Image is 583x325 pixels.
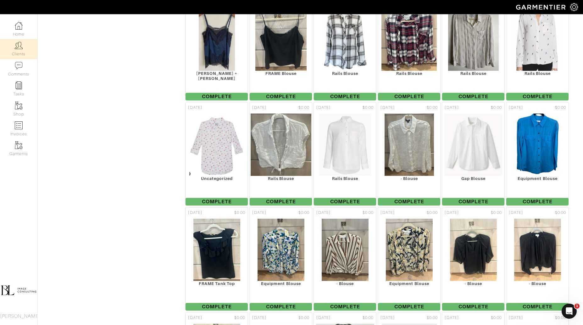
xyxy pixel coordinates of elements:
[319,113,371,176] img: VKenk1GJ9NbH5Sxs8iwUgTvE
[15,141,23,149] img: garments-icon-b7da505a4dc4fd61783c78ac3ca0ef83fa9d6f193b1c9dc38574b1d14d53ca28.png
[363,105,374,111] span: $0.00
[363,210,374,216] span: $0.00
[189,113,244,176] img: qsZFwTdvHQyx59XmtwuF5jA2
[186,71,248,81] div: [PERSON_NAME] + [PERSON_NAME]
[250,71,312,76] div: FRAME Blouse
[505,101,569,206] a: [DATE] $0.00 Equipment Blouse Complete
[250,281,312,286] div: Equipment Blouse
[250,198,312,205] span: Complete
[509,105,523,111] span: [DATE]
[448,8,499,71] img: zzjRw4ycJL6Sd1Gko1ed1MT5
[15,62,23,70] img: comment-icon-a0a6a9ef722e966f86d9cbdc48e553b5cf19dbc54f86b18d962a5391bc8f6eb6.png
[314,176,376,181] div: Rails Blouse
[380,210,394,216] span: [DATE]
[378,93,440,100] span: Complete
[185,101,249,206] a: [DATE] Uncategorized Complete
[514,218,561,281] img: CJx6pLtQjxK1uCMQfcK8tt2B
[15,42,23,49] img: clients-icon-6bae9207a08558b7cb47a8932f037763ab4055f8c8b6bfacd5dc20c3e0201464.png
[384,113,435,176] img: LQo2ZTofRxbXEYC7QPguu3xU
[186,93,248,100] span: Complete
[298,210,309,216] span: $0.00
[506,93,569,100] span: Complete
[15,102,23,109] img: garments-icon-b7da505a4dc4fd61783c78ac3ca0ef83fa9d6f193b1c9dc38574b1d14d53ca28.png
[188,105,202,111] span: [DATE]
[555,210,566,216] span: $0.00
[234,315,245,321] span: $0.00
[252,210,266,216] span: [DATE]
[249,206,313,311] a: [DATE] $0.00 Equipment Blouse Complete
[314,71,376,76] div: Rails Blouse
[249,101,313,206] a: [DATE] $0.00 Rails Blouse Complete
[255,8,307,71] img: wtQK354nmxBc2snXek1JuwrV
[427,105,438,111] span: $0.00
[186,198,248,205] span: Complete
[185,206,249,311] a: [DATE] $0.00 FRAME Tank Top Complete
[188,315,202,321] span: [DATE]
[445,210,458,216] span: [DATE]
[427,210,438,216] span: $0.00
[386,218,433,281] img: rX24ez6M1uUNuBT2GbRRJn9H
[250,303,312,311] span: Complete
[381,8,437,71] img: dcabFB6Doc72ernw5WRx29rF
[316,210,330,216] span: [DATE]
[316,315,330,321] span: [DATE]
[298,105,309,111] span: $0.00
[491,105,502,111] span: $0.00
[314,281,376,286] div: - Blouse
[491,210,502,216] span: $0.00
[314,198,376,205] span: Complete
[250,113,312,176] img: eJ1h3MpW8ecMEu2UYmAdtn2N
[378,71,440,76] div: Rails Blouse
[198,8,235,71] img: UqYH2h28vDuoWZJdKZiZurGm
[250,176,312,181] div: Rails Blouse
[506,71,569,76] div: Rails Blouse
[378,176,440,181] div: - Blouse
[314,93,376,100] span: Complete
[445,315,458,321] span: [DATE]
[491,315,502,321] span: $0.00
[509,315,523,321] span: [DATE]
[314,303,376,311] span: Complete
[555,315,566,321] span: $0.00
[186,281,248,286] div: FRAME Tank Top
[321,218,369,281] img: vSghbD2ei9Yt3no6n3A1M1ou
[363,315,374,321] span: $0.00
[427,315,438,321] span: $0.00
[512,8,564,71] img: EVipsdxX43hcmm61Cifw2u4u
[378,281,440,286] div: Equipment Blouse
[377,101,441,206] a: [DATE] $0.00 - Blouse Complete
[257,218,305,281] img: r68iqaPz6hjt1e8ykzZ2Kfsa
[562,304,577,319] iframe: Intercom live chat
[250,93,312,100] span: Complete
[186,176,248,181] div: Uncategorized
[380,105,394,111] span: [DATE]
[441,206,505,311] a: [DATE] $0.00 - Blouse Complete
[441,101,505,206] a: [DATE] $0.00 Gap Blouse Complete
[188,210,202,216] span: [DATE]
[186,303,248,311] span: Complete
[298,315,309,321] span: $0.00
[506,198,569,205] span: Complete
[193,218,241,281] img: tgx9Py47T5qKVp74QKGhipxp
[570,3,578,11] img: gear-icon-white-bd11855cb880d31180b6d7d6211b90ccbf57a29d726f0c71d8c61bd08dd39cc2.png
[252,315,266,321] span: [DATE]
[15,81,23,89] img: reminder-icon-8004d30b9f0a5d33ae49ab947aed9ed385cf756f9e5892f1edd6e32f2345188e.png
[234,210,245,216] span: $0.00
[513,2,570,13] img: garmentier-logo-header-white-b43fb05a5012e4ada735d5af1a66efaba907eab6374d6393d1fbf88cb4ef424d.png
[506,176,569,181] div: Equipment Blouse
[442,93,504,100] span: Complete
[322,8,368,71] img: T2JjLJ3t3pmfEDuwMyZEp5hA
[506,281,569,286] div: - Blouse
[15,22,23,30] img: dashboard-icon-dbcd8f5a0b271acd01030246c82b418ddd0df26cd7fceb0bd07c9910d44c42f6.png
[512,113,564,176] img: eca29QxfwcD4nkbfc3ScG62s
[442,71,504,76] div: Rails Blouse
[378,303,440,311] span: Complete
[378,198,440,205] span: Complete
[509,210,523,216] span: [DATE]
[442,303,504,311] span: Complete
[377,206,441,311] a: [DATE] $0.00 Equipment Blouse Complete
[450,218,497,281] img: vvZrQb56g9RZz2KXNXRsXSqu
[445,105,458,111] span: [DATE]
[316,105,330,111] span: [DATE]
[15,121,23,129] img: orders-icon-0abe47150d42831381b5fb84f609e132dff9fe21cb692f30cb5eec754e2cba89.png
